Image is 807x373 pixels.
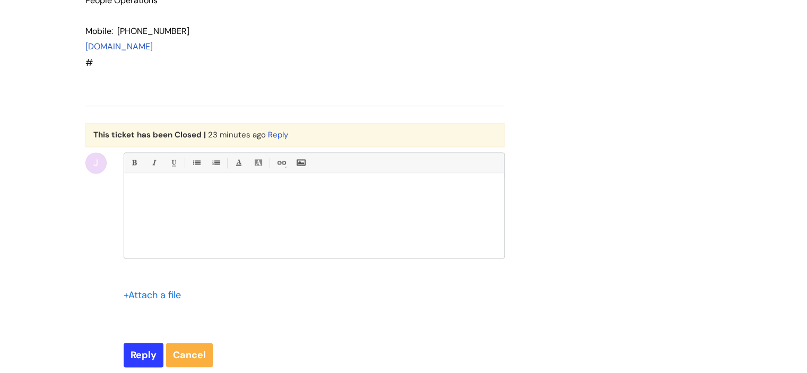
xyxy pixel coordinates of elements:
span: Mon, 1 Sep, 2025 at 10:51 AM [208,129,266,140]
a: Underline(Ctrl-U) [167,156,180,169]
span: Mobile: [PHONE_NUMBER] [85,25,189,37]
a: Cancel [166,343,213,367]
div: J [85,152,107,174]
a: [DOMAIN_NAME] [85,41,153,52]
a: Insert Image... [294,156,307,169]
a: Font Color [232,156,245,169]
a: 1. Ordered List (Ctrl-Shift-8) [209,156,222,169]
a: Link [274,156,288,169]
div: Attach a file [124,287,187,303]
a: Reply [268,129,288,140]
a: Back Color [251,156,265,169]
a: Bold (Ctrl-B) [127,156,141,169]
b: This ticket has been Closed | [93,129,206,140]
a: • Unordered List (Ctrl-Shift-7) [189,156,203,169]
input: Reply [124,343,163,367]
a: Italic (Ctrl-I) [147,156,160,169]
